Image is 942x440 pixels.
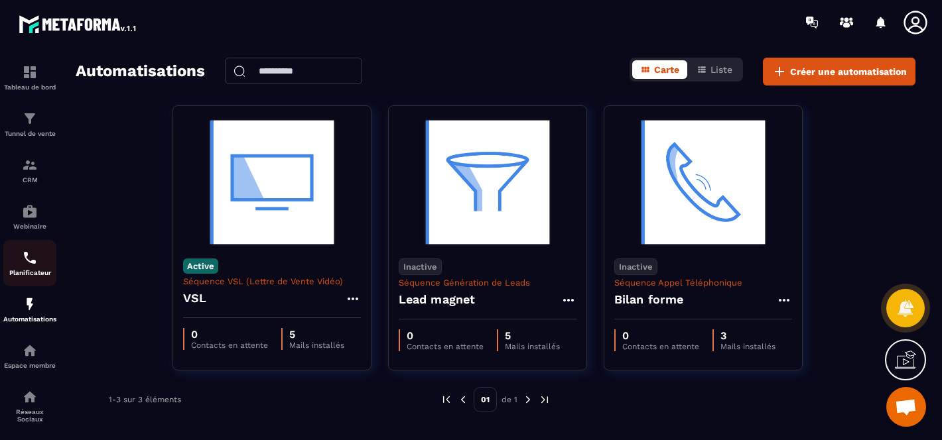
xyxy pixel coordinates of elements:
button: Créer une automatisation [763,58,915,85]
p: 0 [191,328,268,341]
p: Automatisations [3,315,56,323]
img: automations [22,296,38,312]
p: de 1 [502,394,517,405]
p: Séquence Appel Téléphonique [614,278,792,288]
a: schedulerschedulerPlanificateur [3,240,56,286]
p: Réseaux Sociaux [3,408,56,423]
span: Créer une automatisation [790,65,907,78]
p: Contacts en attente [191,341,268,350]
p: Contacts en attente [622,342,699,351]
a: formationformationTunnel de vente [3,101,56,147]
img: automations [22,203,38,219]
button: Carte [632,60,687,79]
p: 3 [720,329,775,342]
img: prev [457,394,469,406]
h4: VSL [183,289,207,307]
p: Planificateur [3,269,56,276]
h2: Automatisations [76,58,205,85]
a: automationsautomationsAutomatisations [3,286,56,333]
img: logo [19,12,138,36]
span: Carte [654,64,679,75]
p: Mails installés [289,341,344,350]
img: automations [22,343,38,358]
a: formationformationCRM [3,147,56,193]
img: next [539,394,551,406]
img: formation [22,64,38,80]
a: automationsautomationsWebinaire [3,193,56,240]
h4: Bilan forme [614,290,684,309]
p: CRM [3,176,56,184]
p: Inactive [399,258,442,275]
a: social-networksocial-networkRéseaux Sociaux [3,379,56,433]
p: Tableau de bord [3,83,56,91]
img: automation-background [183,116,361,248]
p: Séquence Génération de Leads [399,278,576,288]
img: scheduler [22,250,38,266]
img: social-network [22,389,38,405]
a: automationsautomationsEspace membre [3,333,56,379]
p: 5 [289,328,344,341]
p: Contacts en attente [407,342,484,351]
p: Tunnel de vente [3,130,56,137]
img: formation [22,157,38,173]
h4: Lead magnet [399,290,476,309]
p: 0 [622,329,699,342]
p: Mails installés [720,342,775,351]
p: 1-3 sur 3 éléments [109,395,181,404]
p: 0 [407,329,484,342]
p: Inactive [614,258,657,275]
p: Espace membre [3,362,56,369]
p: Webinaire [3,223,56,230]
p: Mails installés [505,342,560,351]
img: next [522,394,534,406]
img: automation-background [399,116,576,248]
img: prev [440,394,452,406]
p: Séquence VSL (Lettre de Vente Vidéo) [183,276,361,286]
button: Liste [689,60,740,79]
p: 01 [474,387,497,412]
img: formation [22,111,38,127]
p: Active [183,258,218,274]
a: Ouvrir le chat [886,387,926,427]
p: 5 [505,329,560,342]
a: formationformationTableau de bord [3,54,56,101]
img: automation-background [614,116,792,248]
span: Liste [710,64,732,75]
